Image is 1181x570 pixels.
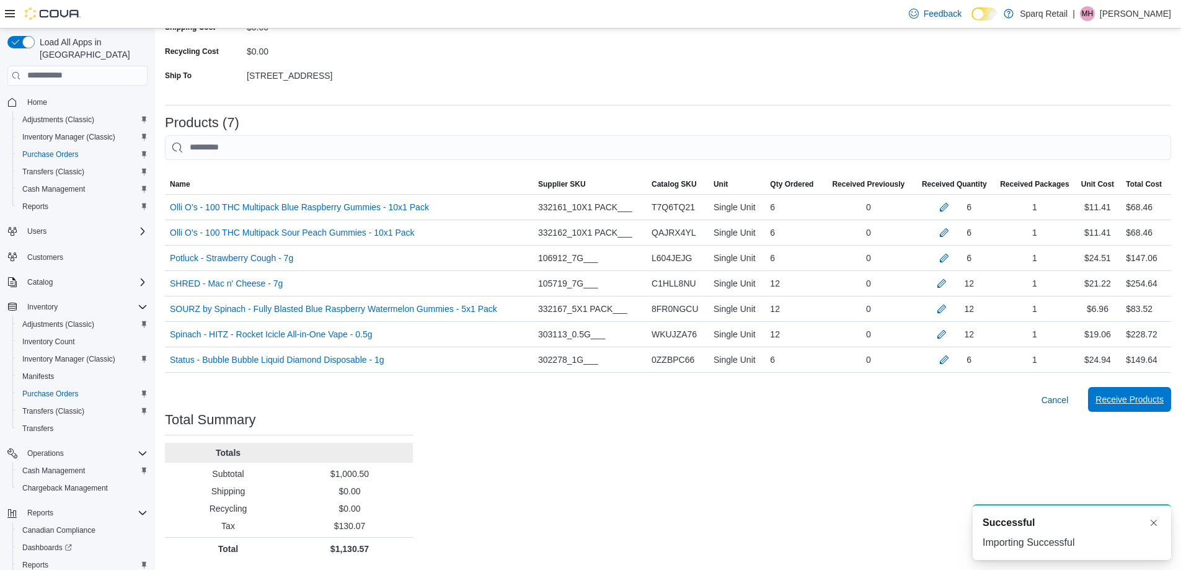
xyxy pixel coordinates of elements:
div: 1 [995,246,1074,270]
span: Inventory Manager (Classic) [22,132,115,142]
button: Canadian Compliance [12,522,153,539]
span: Transfers (Classic) [22,406,84,416]
span: Home [27,97,47,107]
div: Maria Hartwick [1080,6,1095,21]
div: 0 [823,322,913,347]
span: Canadian Compliance [22,525,95,535]
span: Successful [983,515,1035,530]
span: Cash Management [17,463,148,478]
span: Load All Apps in [GEOGRAPHIC_DATA] [35,36,148,61]
span: Home [22,94,148,110]
span: Adjustments (Classic) [17,112,148,127]
div: Notification [983,515,1161,530]
span: Chargeback Management [22,483,108,493]
span: Name [170,179,190,189]
span: Transfers (Classic) [17,164,148,179]
a: Status - Bubble Bubble Liquid Diamond Disposable - 1g [170,352,384,367]
button: Reports [12,198,153,215]
a: Transfers (Classic) [17,404,89,419]
input: Dark Mode [971,7,997,20]
div: 6 [966,225,971,240]
div: 1 [995,347,1074,372]
div: 0 [823,347,913,372]
span: Purchase Orders [22,389,79,399]
span: Received Quantity [922,179,987,189]
span: Adjustments (Classic) [17,317,148,332]
span: Manifests [17,369,148,384]
span: Inventory Count [17,334,148,349]
div: $254.64 [1126,276,1157,291]
span: Cash Management [22,184,85,194]
div: $147.06 [1126,251,1157,265]
button: Manifests [12,368,153,385]
span: Dashboards [22,543,72,553]
span: 303113_0.5G___ [538,327,605,342]
button: Dismiss toast [1146,515,1161,530]
span: QAJRX4YL [652,225,696,240]
a: Cash Management [17,463,90,478]
div: $68.46 [1126,225,1152,240]
div: 1 [995,296,1074,321]
button: Cash Management [12,180,153,198]
p: [PERSON_NAME] [1100,6,1171,21]
div: 0 [823,220,913,245]
button: Receive Products [1088,387,1171,412]
div: 6 [765,347,823,372]
span: Canadian Compliance [17,523,148,538]
button: Catalog [22,275,58,290]
span: Supplier SKU [538,179,586,189]
a: Home [22,95,52,110]
button: Catalog [2,274,153,291]
button: Inventory Count [12,333,153,350]
button: Transfers [12,420,153,437]
div: 6 [966,251,971,265]
a: Manifests [17,369,59,384]
div: $19.06 [1074,322,1121,347]
div: 0 [823,271,913,296]
span: Cancel [1042,394,1069,406]
div: $21.22 [1074,271,1121,296]
span: Unit [714,179,728,189]
span: Inventory Manager (Classic) [17,352,148,367]
span: Cash Management [22,466,85,476]
span: Users [27,226,46,236]
p: $0.00 [291,485,408,497]
button: Chargeback Management [12,479,153,497]
span: Inventory Count [22,337,75,347]
span: Customers [22,249,148,264]
span: Customers [27,252,63,262]
span: 302278_1G___ [538,352,598,367]
a: Dashboards [12,539,153,556]
div: 6 [966,200,971,215]
span: Operations [27,448,64,458]
span: Received Previously [832,179,905,189]
span: C1HLL8NU [652,276,696,291]
h3: Products (7) [165,115,239,130]
button: Operations [22,446,69,461]
p: | [1073,6,1075,21]
div: $68.46 [1126,200,1152,215]
div: $24.94 [1074,347,1121,372]
button: Inventory [2,298,153,316]
div: 1 [995,220,1074,245]
div: 12 [765,271,823,296]
button: Transfers (Classic) [12,163,153,180]
div: 0 [823,296,913,321]
div: Single Unit [709,271,765,296]
div: Single Unit [709,322,765,347]
span: Cash Management [17,182,148,197]
a: SOURZ by Spinach - Fully Blasted Blue Raspberry Watermelon Gummies - 5x1 Pack [170,301,497,316]
button: Supplier SKU [533,174,647,194]
a: Chargeback Management [17,481,113,496]
div: Single Unit [709,296,765,321]
p: Sparq Retail [1020,6,1068,21]
span: 0ZZBPC66 [652,352,694,367]
label: Ship To [165,71,192,81]
span: Users [22,224,148,239]
div: 6 [966,352,971,367]
a: Spinach - HITZ - Rocket Icicle All-in-One Vape - 0.5g [170,327,373,342]
span: Inventory [22,300,148,314]
span: Transfers [22,424,53,434]
h3: Total Summary [165,412,256,427]
span: Qty Ordered [770,179,813,189]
